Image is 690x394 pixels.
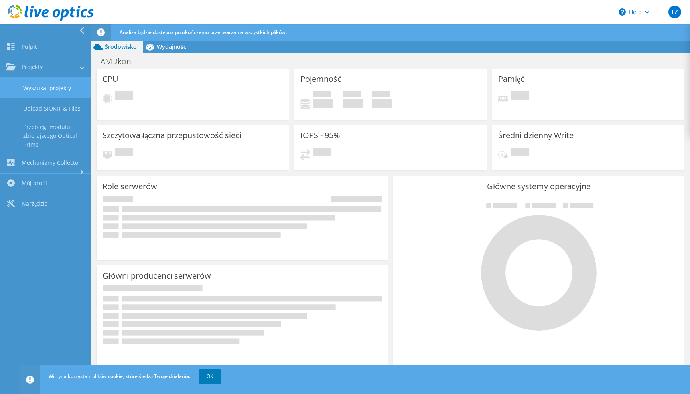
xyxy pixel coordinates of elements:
[103,131,241,140] h3: Szczytowa łączna przepustowość sieci
[103,271,211,280] h3: Główni producenci serwerów
[120,29,287,36] span: Analiza będzie dostępna po ukończeniu przetwarzania wszystkich plików.
[498,75,524,83] h3: Pamięć
[313,148,331,158] span: Oczekuje
[668,6,681,18] span: TZ
[343,99,363,108] h4: 0 GiB
[313,91,331,99] span: Użytkownik
[300,131,340,140] h3: IOPS - 95%
[343,91,361,99] span: Wolne
[103,75,118,83] h3: CPU
[157,43,188,50] span: Wydajności
[399,182,678,191] h3: Główne systemy operacyjne
[372,91,390,99] span: Łącznie
[115,148,133,158] span: Oczekuje
[313,99,333,108] h4: 0 GiB
[199,369,221,384] a: OK
[498,131,574,140] h3: Średni dzienny Write
[300,75,341,83] h3: Pojemność
[511,91,529,102] span: Oczekuje
[372,99,392,108] h4: 0 GiB
[619,8,626,16] svg: \n
[97,57,144,66] h1: AMDkon
[105,43,137,50] span: Środowisko
[511,148,529,158] span: Oczekuje
[103,182,157,191] h3: Role serwerów
[115,91,133,102] span: Oczekuje
[49,373,190,380] span: Witryna korzysta z plików cookie, które śledzą Twoje działania.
